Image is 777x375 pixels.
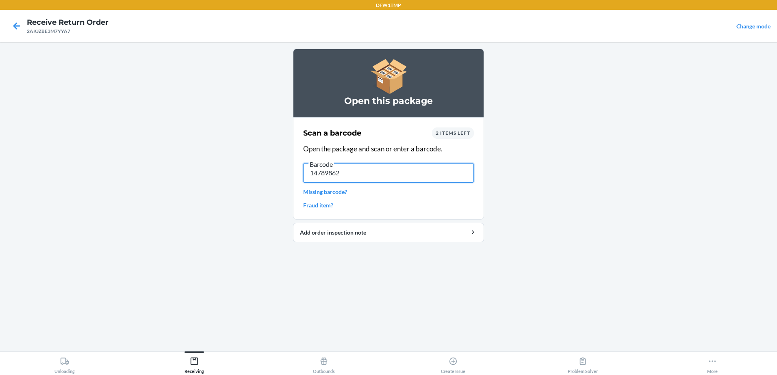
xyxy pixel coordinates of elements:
button: Create Issue [388,351,518,374]
span: 2 items left [436,130,470,136]
button: Receiving [130,351,259,374]
div: Create Issue [441,353,465,374]
div: More [707,353,718,374]
div: Add order inspection note [300,228,477,237]
button: More [647,351,777,374]
a: Change mode [736,23,770,30]
h3: Open this package [303,95,474,108]
a: Missing barcode? [303,187,474,196]
div: Outbounds [313,353,335,374]
button: Problem Solver [518,351,648,374]
div: Receiving [184,353,204,374]
h4: Receive Return Order [27,17,109,28]
a: Fraud item? [303,201,474,209]
div: Problem Solver [568,353,598,374]
button: Outbounds [259,351,388,374]
p: Open the package and scan or enter a barcode. [303,144,474,154]
div: 2AKJZBE3M7YYA7 [27,28,109,35]
p: DFW1TMP [376,2,401,9]
input: Barcode [303,163,474,183]
h2: Scan a barcode [303,128,361,138]
button: Add order inspection note [293,223,484,242]
span: Barcode [308,160,334,168]
div: Unloading [54,353,75,374]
